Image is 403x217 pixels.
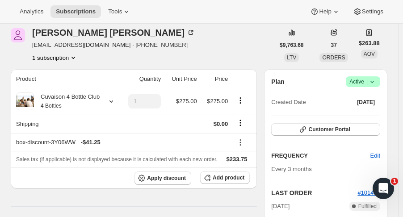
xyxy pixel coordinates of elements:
span: Created Date [271,98,306,107]
button: Subscriptions [50,5,101,18]
div: Cuvaison 4 Bottle Club [34,92,100,110]
button: Add product [200,171,250,184]
span: $275.00 [176,98,197,104]
span: Help [319,8,331,15]
span: $0.00 [214,121,228,127]
th: Product [11,69,119,89]
span: Kevin Ward [11,28,25,42]
span: $263.88 [359,39,380,48]
button: Product actions [32,53,78,62]
button: #101486 [357,188,380,197]
button: Shipping actions [233,118,248,128]
span: Sales tax (if applicable) is not displayed because it is calculated with each new order. [16,156,218,163]
th: Price [200,69,231,89]
small: 4 Bottles [41,103,62,109]
span: Every 3 months [271,166,311,172]
h2: Plan [271,77,285,86]
button: Customer Portal [271,123,380,136]
span: 37 [331,42,336,49]
span: - $41.25 [81,138,101,147]
span: Add product [213,174,244,181]
span: Customer Portal [308,126,350,133]
th: Unit Price [164,69,200,89]
span: | [366,78,368,85]
iframe: Intercom live chat [373,178,394,199]
button: Apply discount [134,171,191,185]
button: $9,763.68 [274,39,309,51]
h2: LAST ORDER [271,188,357,197]
span: [DATE] [357,99,375,106]
span: LTV [287,54,296,61]
button: Product actions [233,96,248,105]
button: Tools [103,5,136,18]
h2: FREQUENCY [271,151,370,160]
span: Subscriptions [56,8,96,15]
button: 37 [325,39,342,51]
span: Settings [362,8,383,15]
th: Shipping [11,114,119,134]
div: [PERSON_NAME] [PERSON_NAME] [32,28,195,37]
button: Edit [365,149,386,163]
th: Quantity [119,69,164,89]
button: Analytics [14,5,49,18]
span: [EMAIL_ADDRESS][DOMAIN_NAME] · [PHONE_NUMBER] [32,41,195,50]
span: $275.00 [207,98,228,104]
span: Edit [370,151,380,160]
span: $9,763.68 [280,42,303,49]
button: Help [305,5,345,18]
span: Active [349,77,377,86]
span: [DATE] [271,202,290,211]
span: Analytics [20,8,43,15]
span: Tools [108,8,122,15]
a: #101486 [357,189,380,196]
span: 1 [391,178,398,185]
span: $233.75 [227,156,248,163]
button: Settings [348,5,389,18]
span: AOV [364,51,375,57]
span: Fulfilled [358,203,377,210]
span: Apply discount [147,175,186,182]
button: [DATE] [352,96,380,108]
span: ORDERS [322,54,345,61]
div: box-discount-3Y06WW [16,138,228,147]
